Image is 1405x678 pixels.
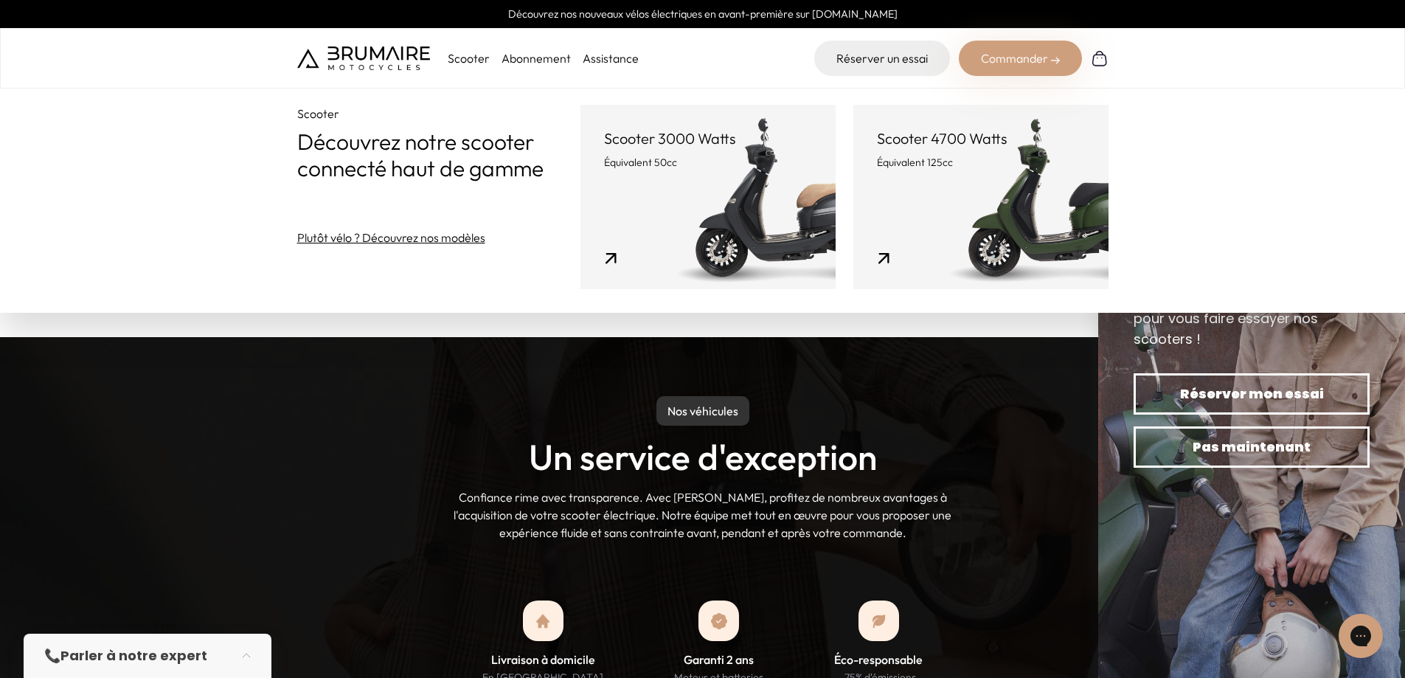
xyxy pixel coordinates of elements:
[711,613,727,629] img: garanti.png
[297,105,580,122] p: Scooter
[1051,56,1060,65] img: right-arrow-2.png
[445,488,961,542] p: Confiance rime avec transparence. Avec [PERSON_NAME], profitez de nombreux avantages à l'acquisit...
[1331,609,1390,663] iframe: Gorgias live chat messenger
[814,41,950,76] a: Réserver un essai
[604,155,812,170] p: Équivalent 50cc
[870,613,887,629] img: bxs_leaf.png
[853,105,1109,289] a: Scooter 4700 Watts Équivalent 125cc
[959,41,1082,76] div: Commander
[656,396,749,426] p: Nos véhicules
[1091,49,1109,67] img: Panier
[297,229,485,246] a: Plutôt vélo ? Découvrez nos modèles
[297,46,430,70] img: Brumaire Motocycles
[604,128,812,149] p: Scooter 3000 Watts
[684,653,754,667] h3: Garanti 2 ans
[297,128,580,181] p: Découvrez notre scooter connecté haut de gamme
[877,155,1085,170] p: Équivalent 125cc
[491,653,595,667] h3: Livraison à domicile
[583,51,639,66] a: Assistance
[834,653,923,667] h3: Éco-responsable
[535,613,552,629] img: bxs_home.png
[580,105,836,289] a: Scooter 3000 Watts Équivalent 50cc
[502,51,571,66] a: Abonnement
[448,49,490,67] p: Scooter
[877,128,1085,149] p: Scooter 4700 Watts
[529,437,877,477] h2: Un service d'exception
